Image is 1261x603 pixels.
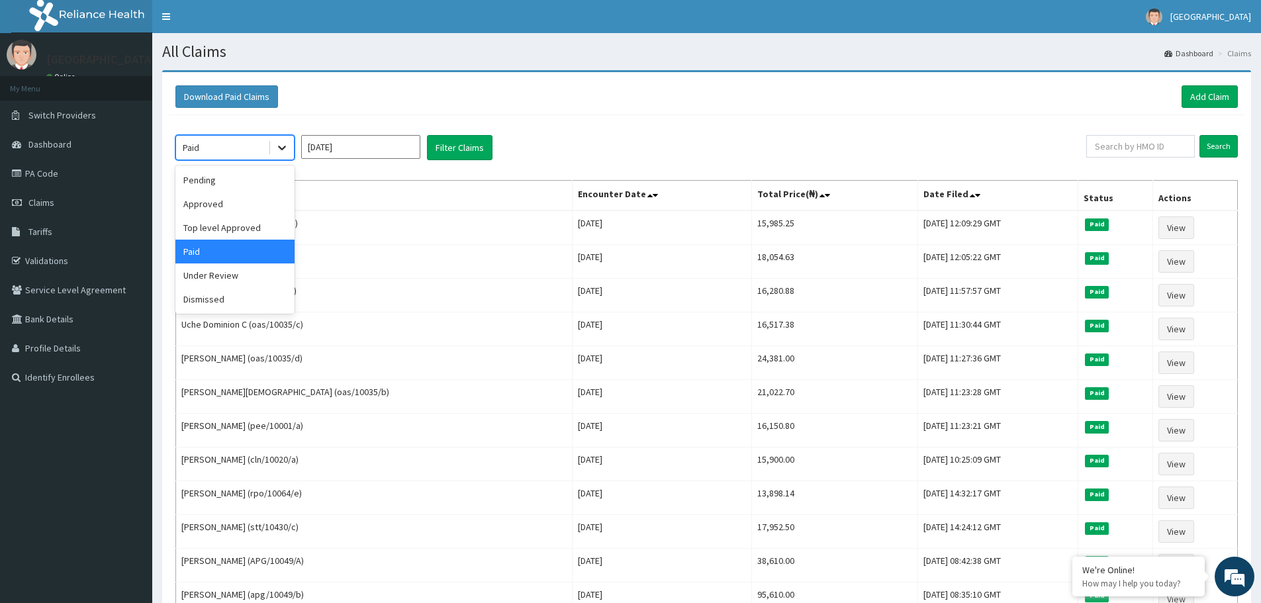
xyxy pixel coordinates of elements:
[751,380,917,414] td: 21,022.70
[176,549,573,582] td: [PERSON_NAME] (APG/10049/A)
[751,447,917,481] td: 15,900.00
[176,245,573,279] td: Miracle Obada (sfl/10363/d)
[28,197,54,209] span: Claims
[176,312,573,346] td: Uche Dominion C (oas/10035/c)
[1158,284,1194,306] a: View
[176,210,573,245] td: [PERSON_NAME] (sfl/10363/b)
[918,279,1078,312] td: [DATE] 11:57:57 GMT
[176,447,573,481] td: [PERSON_NAME] (cln/10020/a)
[176,515,573,549] td: [PERSON_NAME] (stt/10430/c)
[572,549,751,582] td: [DATE]
[176,414,573,447] td: [PERSON_NAME] (pee/10001/a)
[751,549,917,582] td: 38,610.00
[175,216,295,240] div: Top level Approved
[175,85,278,108] button: Download Paid Claims
[572,346,751,380] td: [DATE]
[28,138,71,150] span: Dashboard
[1158,419,1194,441] a: View
[176,481,573,515] td: [PERSON_NAME] (rpo/10064/e)
[918,481,1078,515] td: [DATE] 14:32:17 GMT
[1085,387,1109,399] span: Paid
[46,54,156,66] p: [GEOGRAPHIC_DATA]
[1078,181,1152,211] th: Status
[751,312,917,346] td: 16,517.38
[301,135,420,159] input: Select Month and Year
[572,210,751,245] td: [DATE]
[175,287,295,311] div: Dismissed
[1158,487,1194,509] a: View
[69,74,222,91] div: Chat with us now
[183,141,199,154] div: Paid
[751,279,917,312] td: 16,280.88
[7,40,36,70] img: User Image
[1158,554,1194,577] a: View
[918,210,1078,245] td: [DATE] 12:09:29 GMT
[1085,353,1109,365] span: Paid
[427,135,492,160] button: Filter Claims
[918,549,1078,582] td: [DATE] 08:42:38 GMT
[175,263,295,287] div: Under Review
[572,279,751,312] td: [DATE]
[1158,351,1194,374] a: View
[572,312,751,346] td: [DATE]
[751,245,917,279] td: 18,054.63
[918,245,1078,279] td: [DATE] 12:05:22 GMT
[176,380,573,414] td: [PERSON_NAME][DEMOGRAPHIC_DATA] (oas/10035/b)
[217,7,249,38] div: Minimize live chat window
[572,515,751,549] td: [DATE]
[1085,488,1109,500] span: Paid
[1158,453,1194,475] a: View
[162,43,1251,60] h1: All Claims
[751,346,917,380] td: 24,381.00
[918,515,1078,549] td: [DATE] 14:24:12 GMT
[751,515,917,549] td: 17,952.50
[572,181,751,211] th: Encounter Date
[46,72,78,81] a: Online
[1158,250,1194,273] a: View
[1158,385,1194,408] a: View
[918,414,1078,447] td: [DATE] 11:23:21 GMT
[1082,578,1195,589] p: How may I help you today?
[918,380,1078,414] td: [DATE] 11:23:28 GMT
[1085,522,1109,534] span: Paid
[176,346,573,380] td: [PERSON_NAME] (oas/10035/d)
[1085,286,1109,298] span: Paid
[1082,564,1195,576] div: We're Online!
[175,168,295,192] div: Pending
[1182,85,1238,108] a: Add Claim
[176,181,573,211] th: Name
[1158,318,1194,340] a: View
[175,240,295,263] div: Paid
[751,210,917,245] td: 15,985.25
[572,481,751,515] td: [DATE]
[1085,421,1109,433] span: Paid
[1164,48,1213,59] a: Dashboard
[572,414,751,447] td: [DATE]
[176,279,573,312] td: Precious Obada (sfl/10363/c)
[572,447,751,481] td: [DATE]
[751,414,917,447] td: 16,150.80
[28,226,52,238] span: Tariffs
[1086,135,1195,158] input: Search by HMO ID
[175,192,295,216] div: Approved
[572,380,751,414] td: [DATE]
[918,346,1078,380] td: [DATE] 11:27:36 GMT
[572,245,751,279] td: [DATE]
[1085,252,1109,264] span: Paid
[751,181,917,211] th: Total Price(₦)
[1199,135,1238,158] input: Search
[918,312,1078,346] td: [DATE] 11:30:44 GMT
[1158,520,1194,543] a: View
[28,109,96,121] span: Switch Providers
[1215,48,1251,59] li: Claims
[1158,216,1194,239] a: View
[1146,9,1162,25] img: User Image
[1085,320,1109,332] span: Paid
[918,447,1078,481] td: [DATE] 10:25:09 GMT
[918,181,1078,211] th: Date Filed
[1085,218,1109,230] span: Paid
[751,481,917,515] td: 13,898.14
[77,167,183,301] span: We're online!
[1170,11,1251,23] span: [GEOGRAPHIC_DATA]
[24,66,54,99] img: d_794563401_company_1708531726252_794563401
